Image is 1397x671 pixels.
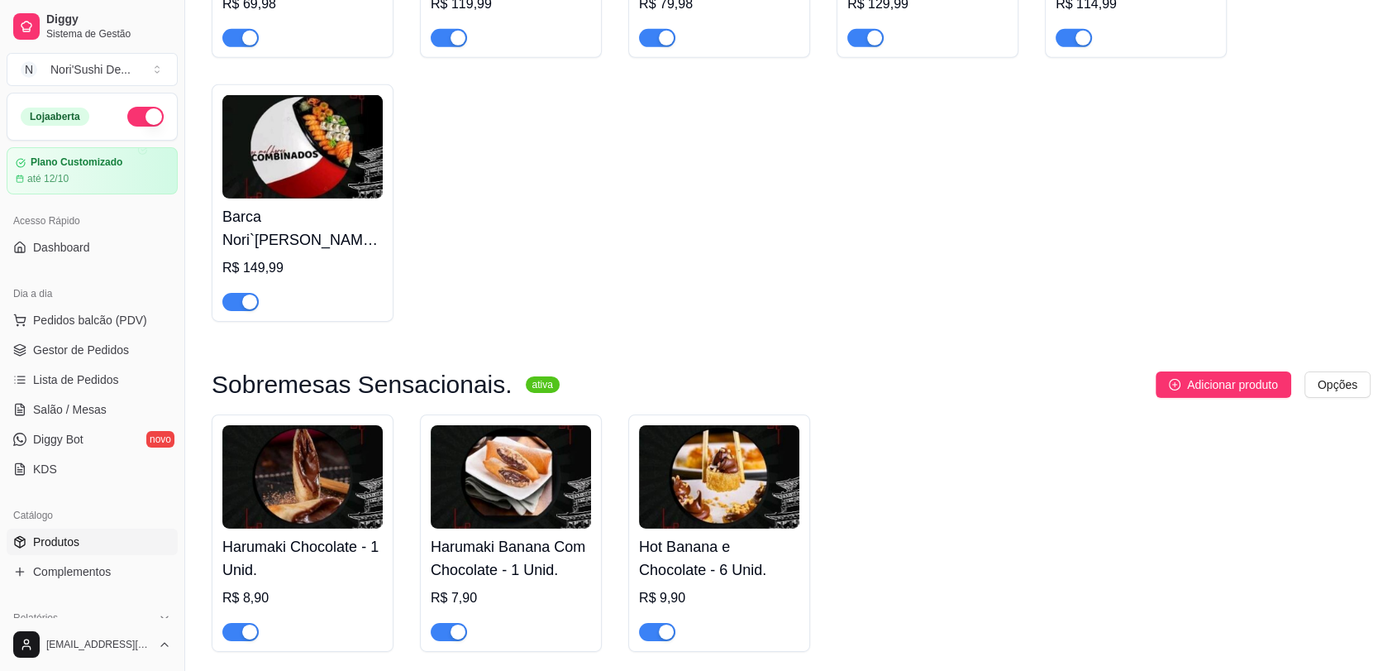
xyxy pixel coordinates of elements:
[222,258,383,278] div: R$ 149,99
[7,280,178,307] div: Dia a dia
[639,588,799,608] div: R$ 9,90
[7,234,178,261] a: Dashboard
[33,563,111,580] span: Complementos
[33,312,147,328] span: Pedidos balcão (PDV)
[31,156,122,169] article: Plano Customizado
[33,342,129,358] span: Gestor de Pedidos
[7,558,178,585] a: Complementos
[33,371,119,388] span: Lista de Pedidos
[46,27,171,41] span: Sistema de Gestão
[27,172,69,185] article: até 12/10
[7,147,178,194] a: Plano Customizadoaté 12/10
[46,12,171,27] span: Diggy
[21,108,89,126] div: Loja aberta
[33,401,107,418] span: Salão / Mesas
[46,638,151,651] span: [EMAIL_ADDRESS][DOMAIN_NAME]
[33,534,79,550] span: Produtos
[639,425,799,529] img: product-image
[431,588,591,608] div: R$ 7,90
[13,611,58,625] span: Relatórios
[222,205,383,252] h4: Barca Nori`[PERSON_NAME] - 50 Peças
[212,375,513,395] h3: Sobremesas Sensacionais.
[7,307,178,333] button: Pedidos balcão (PDV)
[33,461,57,477] span: KDS
[7,502,178,529] div: Catálogo
[222,588,383,608] div: R$ 8,90
[7,529,178,555] a: Produtos
[127,107,164,127] button: Alterar Status
[7,367,178,393] a: Lista de Pedidos
[21,61,37,78] span: N
[7,625,178,664] button: [EMAIL_ADDRESS][DOMAIN_NAME]
[7,396,178,423] a: Salão / Mesas
[7,208,178,234] div: Acesso Rápido
[222,535,383,582] h4: Harumaki Chocolate - 1 Unid.
[7,456,178,482] a: KDS
[33,239,90,256] span: Dashboard
[431,535,591,582] h4: Harumaki Banana Com Chocolate - 1 Unid.
[639,535,799,582] h4: Hot Banana e Chocolate - 6 Unid.
[7,426,178,453] a: Diggy Botnovo
[526,376,560,393] sup: ativa
[222,95,383,199] img: product-image
[33,431,83,448] span: Diggy Bot
[222,425,383,529] img: product-image
[7,337,178,363] a: Gestor de Pedidos
[7,7,178,46] a: DiggySistema de Gestão
[431,425,591,529] img: product-image
[50,61,131,78] div: Nori'Sushi De ...
[7,53,178,86] button: Select a team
